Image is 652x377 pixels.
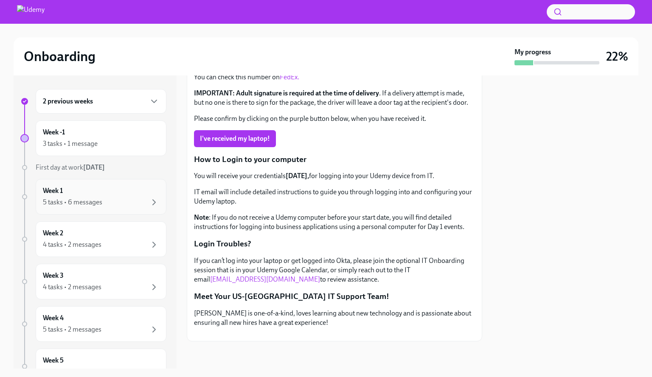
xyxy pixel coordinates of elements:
a: [EMAIL_ADDRESS][DOMAIN_NAME] [210,275,320,283]
button: I've received my laptop! [194,130,276,147]
a: FedEx. [280,73,299,81]
h6: Week 1 [43,186,63,195]
h6: Week -1 [43,128,65,137]
a: Week -13 tasks • 1 message [20,120,166,156]
div: 5 tasks • 2 messages [43,325,101,334]
p: You will receive your credentials for logging into your Udemy device from IT. [194,171,475,181]
a: Week 24 tasks • 2 messages [20,221,166,257]
p: [PERSON_NAME] is one-of-a-kind, loves learning about new technology and is passionate about ensur... [194,309,475,327]
p: Meet Your US-[GEOGRAPHIC_DATA] IT Support Team! [194,291,475,302]
img: Udemy [17,5,45,19]
strong: [DATE], [286,172,309,180]
a: First day at work[DATE] [20,163,166,172]
p: . If a delivery attempt is made, but no one is there to sign for the package, the driver will lea... [194,89,475,107]
p: IT email will include detailed instructions to guide you through logging into and configuring you... [194,187,475,206]
div: 4 tasks • 2 messages [43,367,101,377]
p: How to Login to your computer [194,154,475,165]
p: Login Troubles? [194,238,475,249]
p: : If you do not receive a Udemy computer before your start date, you will find detailed instructi... [194,213,475,232]
p: Please confirm by clicking on the purple button below, when you have received it. [194,114,475,123]
strong: [DATE] [83,163,105,171]
div: 2 previous weeks [36,89,166,114]
h6: Week 5 [43,356,64,365]
div: 3 tasks • 1 message [43,139,98,148]
strong: My progress [514,47,551,57]
div: 5 tasks • 6 messages [43,198,102,207]
h2: Onboarding [24,48,96,65]
strong: IMPORTANT: Adult signature is required at the time of delivery [194,89,379,97]
span: I've received my laptop! [200,134,270,143]
strong: Note [194,213,209,221]
a: Week 45 tasks • 2 messages [20,306,166,342]
h6: Week 4 [43,313,64,323]
p: If you can’t log into your laptop or get logged into Okta, please join the optional IT Onboarding... [194,256,475,284]
a: Week 34 tasks • 2 messages [20,264,166,299]
span: First day at work [36,163,105,171]
h6: Week 3 [43,271,64,280]
a: Week 15 tasks • 6 messages [20,179,166,215]
div: 4 tasks • 2 messages [43,282,101,292]
h6: 2 previous weeks [43,97,93,106]
h3: 22% [606,49,628,64]
h6: Week 2 [43,229,63,238]
div: 4 tasks • 2 messages [43,240,101,249]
